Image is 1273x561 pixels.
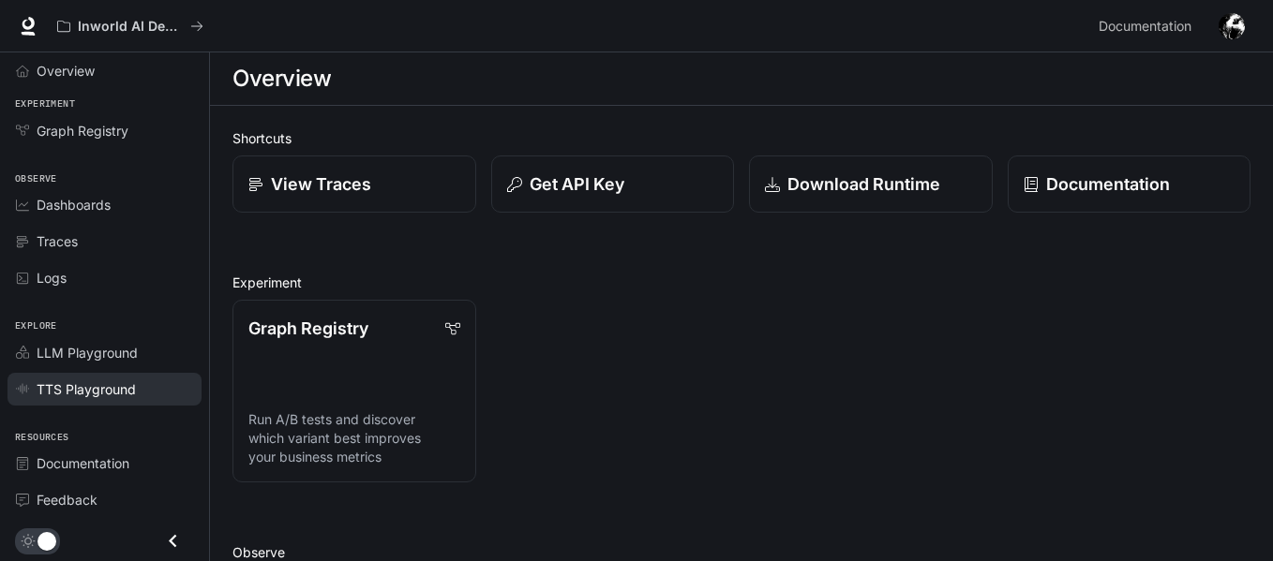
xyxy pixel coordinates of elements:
[37,453,129,473] span: Documentation
[37,530,56,551] span: Dark mode toggle
[7,373,202,406] a: TTS Playground
[1091,7,1206,45] a: Documentation
[37,231,78,251] span: Traces
[37,61,95,81] span: Overview
[491,155,735,213] button: Get API Key
[248,410,460,466] p: Run A/B tests and discover which variant best improves your business metrics
[232,155,476,213] a: View Traces
[1008,155,1251,213] a: Documentation
[37,490,97,509] span: Feedback
[530,171,624,197] p: Get API Key
[152,522,194,560] button: Close drawer
[232,300,476,482] a: Graph RegistryRun A/B tests and discover which variant best improves your business metrics
[1213,7,1251,45] button: User avatar
[787,171,940,197] p: Download Runtime
[232,273,1251,292] h2: Experiment
[7,261,202,294] a: Logs
[232,60,331,97] h1: Overview
[7,483,202,516] a: Feedback
[37,343,138,362] span: LLM Playground
[7,188,202,221] a: Dashboards
[749,155,993,213] a: Download Runtime
[1099,15,1191,38] span: Documentation
[78,19,183,35] p: Inworld AI Demos
[7,336,202,369] a: LLM Playground
[7,114,202,147] a: Graph Registry
[1219,13,1245,39] img: User avatar
[271,171,371,197] p: View Traces
[7,225,202,258] a: Traces
[49,7,212,45] button: All workspaces
[7,54,202,87] a: Overview
[37,379,136,399] span: TTS Playground
[37,268,67,288] span: Logs
[7,447,202,480] a: Documentation
[232,128,1251,148] h2: Shortcuts
[1046,171,1170,197] p: Documentation
[37,121,128,140] span: Graph Registry
[37,195,111,214] span: Dashboards
[248,316,368,341] p: Graph Registry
